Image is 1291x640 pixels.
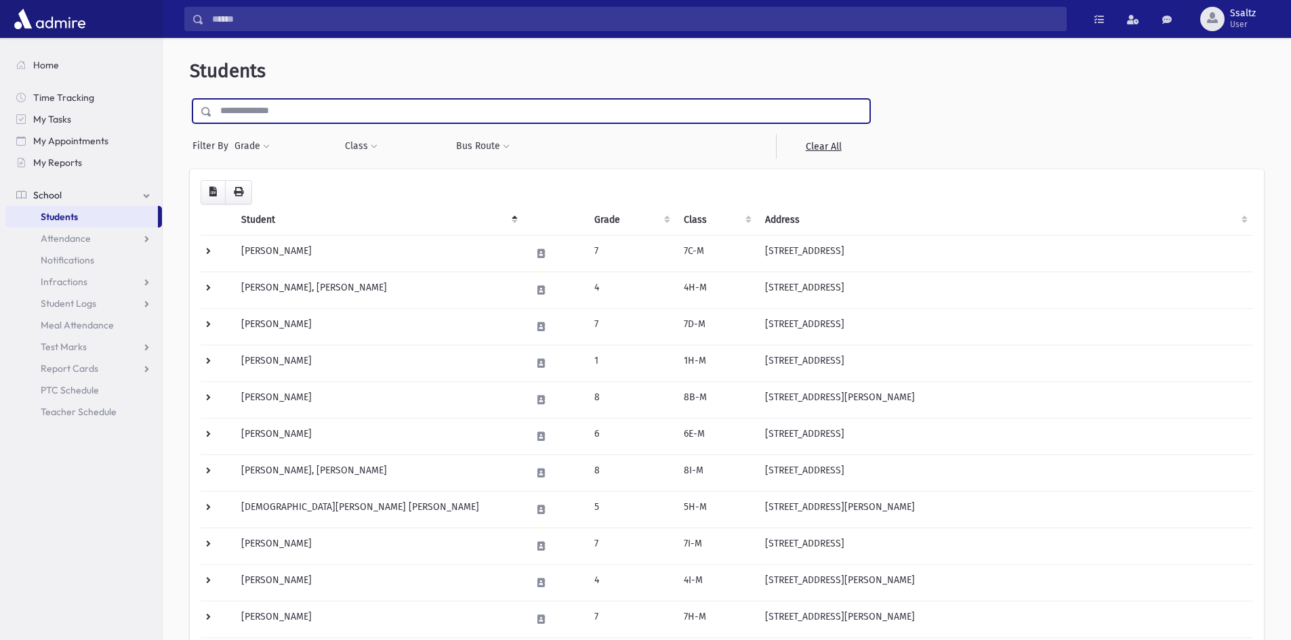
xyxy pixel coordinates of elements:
td: [STREET_ADDRESS][PERSON_NAME] [757,381,1253,418]
td: 7 [586,528,676,564]
td: [STREET_ADDRESS] [757,235,1253,272]
span: Teacher Schedule [41,406,117,418]
td: [STREET_ADDRESS][PERSON_NAME] [757,564,1253,601]
a: Student Logs [5,293,162,314]
span: My Appointments [33,135,108,147]
td: [DEMOGRAPHIC_DATA][PERSON_NAME] [PERSON_NAME] [233,491,523,528]
td: [PERSON_NAME] [233,381,523,418]
th: Class: activate to sort column ascending [676,205,757,236]
span: Infractions [41,276,87,288]
a: Test Marks [5,336,162,358]
a: My Appointments [5,130,162,152]
td: [PERSON_NAME] [233,235,523,272]
td: 1H-M [676,345,757,381]
button: CSV [201,180,226,205]
td: 1 [586,345,676,381]
td: [STREET_ADDRESS] [757,528,1253,564]
span: School [33,189,62,201]
td: 4 [586,272,676,308]
span: Students [190,60,266,82]
span: Time Tracking [33,91,94,104]
span: Home [33,59,59,71]
td: [PERSON_NAME] [233,308,523,345]
span: Ssaltz [1230,8,1256,19]
td: 8 [586,381,676,418]
td: [STREET_ADDRESS] [757,454,1253,491]
a: My Tasks [5,108,162,130]
td: [STREET_ADDRESS] [757,418,1253,454]
td: 7H-M [676,601,757,637]
a: Home [5,54,162,76]
td: 7 [586,308,676,345]
td: 7D-M [676,308,757,345]
th: Student: activate to sort column descending [233,205,523,236]
td: [PERSON_NAME] [233,528,523,564]
a: Students [5,206,158,228]
td: 5 [586,491,676,528]
a: Attendance [5,228,162,249]
button: Print [225,180,252,205]
td: [STREET_ADDRESS][PERSON_NAME] [757,491,1253,528]
span: Students [41,211,78,223]
td: 7I-M [676,528,757,564]
button: Bus Route [455,134,510,158]
span: PTC Schedule [41,384,99,396]
td: 7C-M [676,235,757,272]
span: Attendance [41,232,91,244]
td: 6 [586,418,676,454]
td: 7 [586,235,676,272]
td: [PERSON_NAME], [PERSON_NAME] [233,272,523,308]
td: [PERSON_NAME] [233,601,523,637]
button: Class [344,134,378,158]
td: 4I-M [676,564,757,601]
th: Address: activate to sort column ascending [757,205,1253,236]
a: School [5,184,162,206]
span: Report Cards [41,362,98,375]
td: 5H-M [676,491,757,528]
td: [STREET_ADDRESS][PERSON_NAME] [757,601,1253,637]
a: My Reports [5,152,162,173]
th: Grade: activate to sort column ascending [586,205,676,236]
td: 7 [586,601,676,637]
span: My Reports [33,156,82,169]
a: Clear All [776,134,870,158]
span: Test Marks [41,341,87,353]
td: [PERSON_NAME] [233,345,523,381]
td: 8B-M [676,381,757,418]
span: User [1230,19,1256,30]
span: My Tasks [33,113,71,125]
span: Meal Attendance [41,319,114,331]
a: Teacher Schedule [5,401,162,423]
td: 6E-M [676,418,757,454]
td: [STREET_ADDRESS] [757,272,1253,308]
a: Meal Attendance [5,314,162,336]
td: [PERSON_NAME] [233,564,523,601]
input: Search [204,7,1066,31]
a: Notifications [5,249,162,271]
button: Grade [234,134,270,158]
a: Time Tracking [5,87,162,108]
td: [STREET_ADDRESS] [757,308,1253,345]
a: PTC Schedule [5,379,162,401]
img: AdmirePro [11,5,89,33]
td: 4H-M [676,272,757,308]
td: 8 [586,454,676,491]
a: Infractions [5,271,162,293]
td: [PERSON_NAME] [233,418,523,454]
td: [STREET_ADDRESS] [757,345,1253,381]
td: 4 [586,564,676,601]
a: Report Cards [5,358,162,379]
span: Student Logs [41,297,96,310]
span: Filter By [192,139,234,153]
td: [PERSON_NAME], [PERSON_NAME] [233,454,523,491]
td: 8I-M [676,454,757,491]
span: Notifications [41,254,94,266]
